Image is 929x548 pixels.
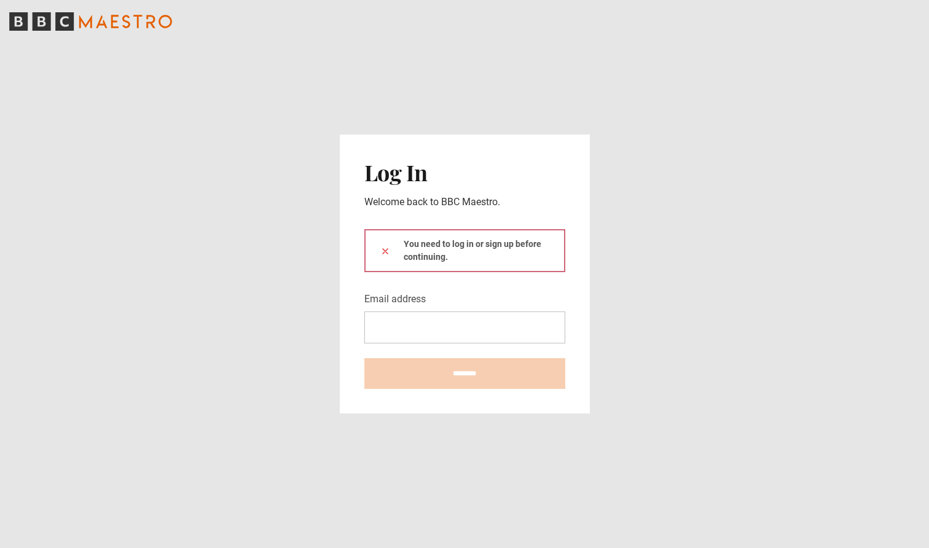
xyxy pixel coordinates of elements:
[364,292,426,307] label: Email address
[364,229,565,272] div: You need to log in or sign up before continuing.
[364,195,565,209] p: Welcome back to BBC Maestro.
[364,159,565,185] h2: Log In
[9,12,172,31] svg: BBC Maestro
